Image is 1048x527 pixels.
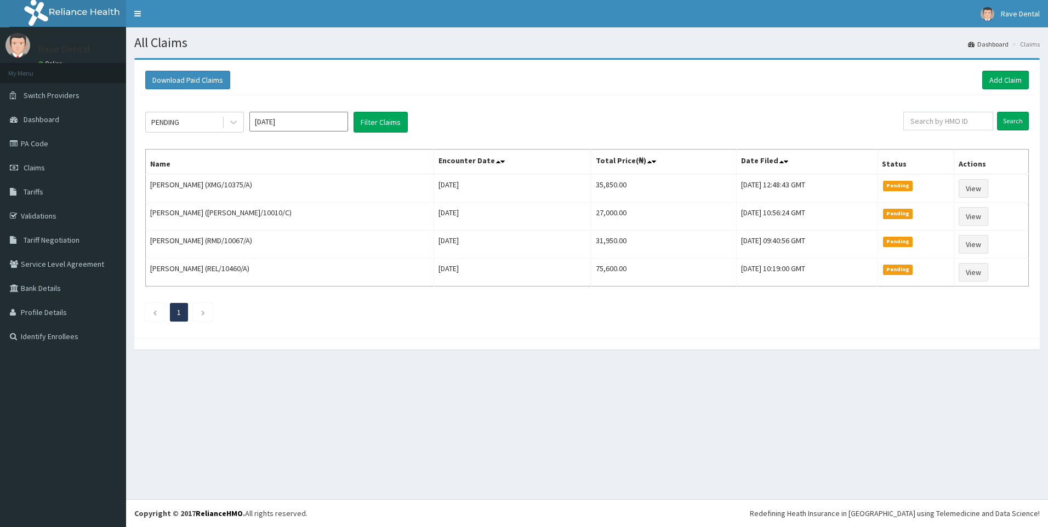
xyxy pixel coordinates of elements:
[434,259,591,287] td: [DATE]
[146,259,434,287] td: [PERSON_NAME] (REL/10460/A)
[954,150,1029,175] th: Actions
[968,39,1009,49] a: Dashboard
[883,237,913,247] span: Pending
[249,112,348,131] input: Select Month and Year
[981,7,994,21] img: User Image
[750,508,1040,519] div: Redefining Heath Insurance in [GEOGRAPHIC_DATA] using Telemedicine and Data Science!
[145,71,230,89] button: Download Paid Claims
[196,508,243,518] a: RelianceHMO
[877,150,954,175] th: Status
[903,112,993,130] input: Search by HMO ID
[1001,9,1040,19] span: Rave Dental
[24,90,79,100] span: Switch Providers
[146,203,434,231] td: [PERSON_NAME] ([PERSON_NAME]/10010/C)
[151,117,179,128] div: PENDING
[24,163,45,173] span: Claims
[38,44,90,54] p: Rave Dental
[434,203,591,231] td: [DATE]
[883,209,913,219] span: Pending
[737,150,877,175] th: Date Filed
[177,307,181,317] a: Page 1 is your current page
[201,307,206,317] a: Next page
[997,112,1029,130] input: Search
[38,60,65,67] a: Online
[146,150,434,175] th: Name
[24,235,79,245] span: Tariff Negotiation
[24,187,43,197] span: Tariffs
[959,179,988,198] a: View
[737,203,877,231] td: [DATE] 10:56:24 GMT
[959,263,988,282] a: View
[591,174,737,203] td: 35,850.00
[152,307,157,317] a: Previous page
[883,181,913,191] span: Pending
[434,150,591,175] th: Encounter Date
[591,231,737,259] td: 31,950.00
[146,174,434,203] td: [PERSON_NAME] (XMG/10375/A)
[591,150,737,175] th: Total Price(₦)
[982,71,1029,89] a: Add Claim
[5,33,30,58] img: User Image
[134,508,245,518] strong: Copyright © 2017 .
[737,174,877,203] td: [DATE] 12:48:43 GMT
[434,174,591,203] td: [DATE]
[134,36,1040,50] h1: All Claims
[434,231,591,259] td: [DATE]
[591,259,737,287] td: 75,600.00
[959,207,988,226] a: View
[737,231,877,259] td: [DATE] 09:40:56 GMT
[959,235,988,254] a: View
[737,259,877,287] td: [DATE] 10:19:00 GMT
[146,231,434,259] td: [PERSON_NAME] (RMD/10067/A)
[126,499,1048,527] footer: All rights reserved.
[354,112,408,133] button: Filter Claims
[591,203,737,231] td: 27,000.00
[1010,39,1040,49] li: Claims
[883,265,913,274] span: Pending
[24,114,59,124] span: Dashboard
